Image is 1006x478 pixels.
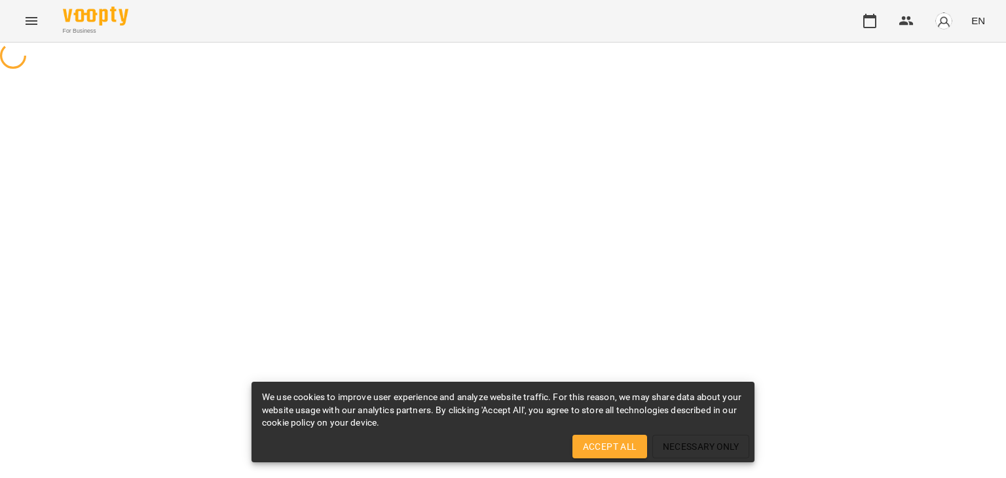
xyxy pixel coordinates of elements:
span: For Business [63,27,128,35]
img: avatar_s.png [935,12,953,30]
button: Menu [16,5,47,37]
img: Voopty Logo [63,7,128,26]
span: EN [971,14,985,28]
button: EN [966,9,990,33]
